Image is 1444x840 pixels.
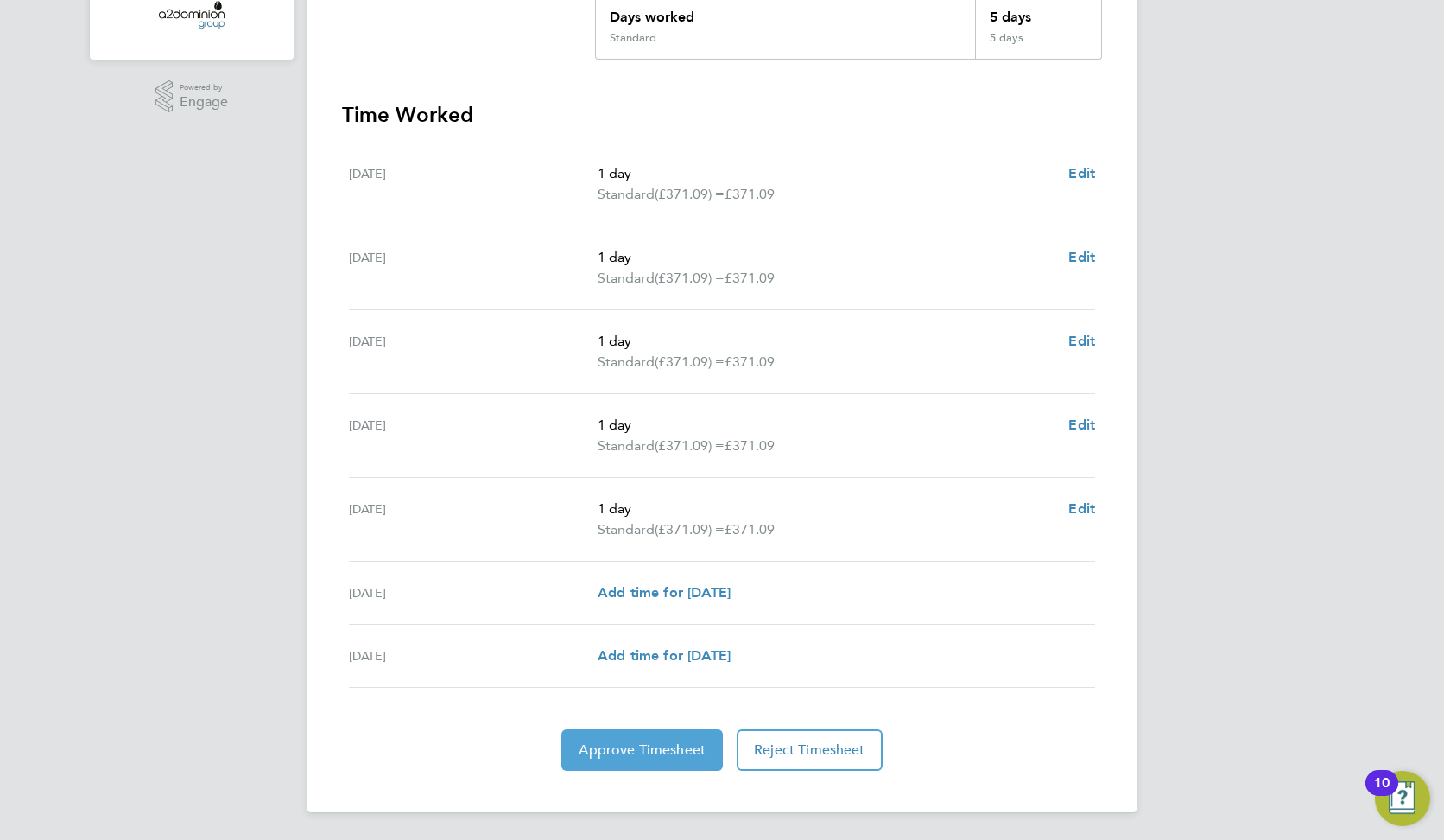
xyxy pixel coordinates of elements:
button: Open Resource Center, 10 new notifications [1375,771,1430,826]
div: 5 days [975,31,1101,59]
span: Edit [1068,417,1095,433]
a: Edit [1068,415,1095,436]
span: Add time for [DATE] [598,584,731,601]
span: Edit [1068,165,1095,181]
a: Go to home page [111,1,273,29]
div: 10 [1374,783,1390,805]
div: [DATE] [349,582,598,603]
p: 1 day [598,415,1054,436]
p: 1 day [598,247,1054,268]
span: (£371.09) = [655,186,725,202]
button: Reject Timesheet [737,729,883,771]
a: Add time for [DATE] [598,646,731,666]
span: Engage [180,95,228,110]
h3: Time Worked [342,101,1102,129]
span: Standard [598,352,655,372]
p: 1 day [598,499,1054,519]
span: £371.09 [725,353,775,370]
img: a2dominion-logo-retina.png [159,1,224,29]
p: 1 day [598,331,1054,352]
span: (£371.09) = [655,353,725,370]
div: [DATE] [349,247,598,289]
span: Add time for [DATE] [598,647,731,664]
span: Standard [598,268,655,289]
span: (£371.09) = [655,521,725,538]
span: Approve Timesheet [579,741,706,759]
div: Standard [610,31,656,45]
a: Edit [1068,163,1095,184]
span: £371.09 [725,270,775,286]
span: Powered by [180,80,228,95]
span: (£371.09) = [655,437,725,454]
div: [DATE] [349,331,598,372]
a: Add time for [DATE] [598,582,731,603]
span: Standard [598,184,655,205]
span: Standard [598,519,655,540]
span: (£371.09) = [655,270,725,286]
span: £371.09 [725,186,775,202]
button: Approve Timesheet [561,729,723,771]
div: [DATE] [349,646,598,666]
span: Edit [1068,249,1095,265]
span: Edit [1068,333,1095,349]
div: [DATE] [349,415,598,456]
div: [DATE] [349,163,598,205]
p: 1 day [598,163,1054,184]
span: Edit [1068,500,1095,517]
a: Edit [1068,499,1095,519]
a: Edit [1068,247,1095,268]
a: Powered byEngage [155,80,229,113]
span: Standard [598,436,655,456]
span: £371.09 [725,437,775,454]
span: Reject Timesheet [754,741,865,759]
div: [DATE] [349,499,598,540]
a: Edit [1068,331,1095,352]
span: £371.09 [725,521,775,538]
